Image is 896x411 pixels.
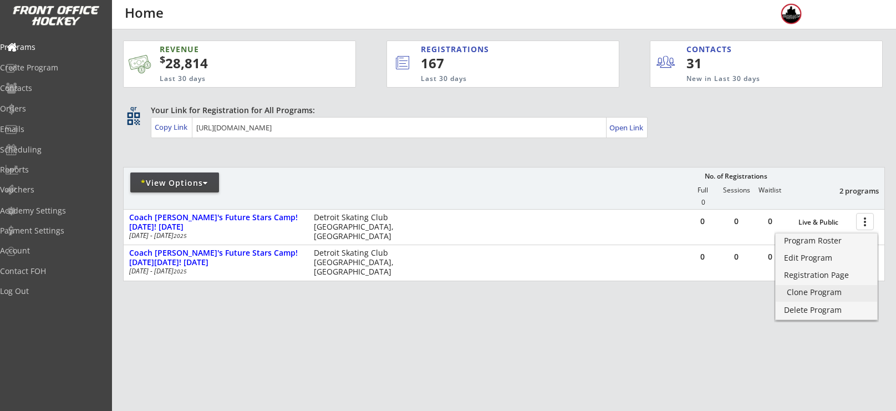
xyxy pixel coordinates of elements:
div: 0 [720,253,753,261]
div: Program Roster [784,237,869,245]
em: 2025 [174,267,187,275]
div: CONTACTS [686,44,737,55]
div: Detroit Skating Club [GEOGRAPHIC_DATA], [GEOGRAPHIC_DATA] [314,213,401,241]
div: 0 [754,217,787,225]
div: 2 programs [821,186,879,196]
a: Edit Program [776,251,877,267]
div: Delete Program [784,306,869,314]
div: 167 [421,54,582,73]
div: Your Link for Registration for All Programs: [151,105,851,116]
div: Clone Program [787,288,866,296]
div: REVENUE [160,44,302,55]
div: 31 [686,54,755,73]
div: 0 [686,199,720,206]
div: Last 30 days [160,74,302,84]
div: [DATE] - [DATE] [129,232,299,239]
div: 0 [686,253,719,261]
div: Live & Public [798,219,851,226]
div: REGISTRATIONS [421,44,568,55]
button: qr_code [125,110,142,127]
div: 0 [720,217,753,225]
button: more_vert [856,213,874,230]
div: Open Link [609,123,644,133]
div: Copy Link [155,122,190,132]
div: Sessions [720,186,753,194]
div: qr [126,105,140,112]
div: No. of Registrations [701,172,770,180]
a: Registration Page [776,268,877,285]
div: New in Last 30 days [686,74,831,84]
a: Program Roster [776,234,877,250]
div: Detroit Skating Club [GEOGRAPHIC_DATA], [GEOGRAPHIC_DATA] [314,248,401,276]
a: Open Link [609,120,644,135]
div: Registration Page [784,271,869,279]
sup: $ [160,53,165,66]
div: Coach [PERSON_NAME]'s Future Stars Camp! [DATE]! [DATE] [129,213,302,232]
div: Edit Program [784,254,869,262]
div: Last 30 days [421,74,573,84]
div: Coach [PERSON_NAME]'s Future Stars Camp! [DATE][DATE]! [DATE] [129,248,302,267]
div: 0 [754,253,787,261]
div: 0 [686,217,719,225]
div: Full [686,186,719,194]
div: Waitlist [753,186,786,194]
div: [DATE] - [DATE] [129,268,299,275]
div: 28,814 [160,54,320,73]
em: 2025 [174,232,187,240]
div: View Options [130,177,219,189]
